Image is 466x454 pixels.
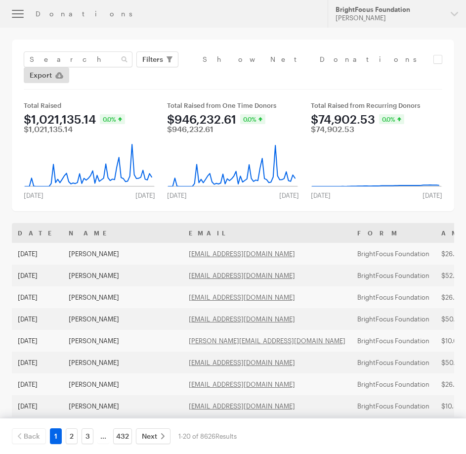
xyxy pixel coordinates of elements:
[66,428,78,444] a: 2
[351,373,435,395] td: BrightFocus Foundation
[24,51,132,67] input: Search Name & Email
[351,352,435,373] td: BrightFocus Foundation
[12,286,63,308] td: [DATE]
[12,223,63,243] th: Date
[63,265,183,286] td: [PERSON_NAME]
[351,417,435,439] td: BrightFocus Foundation
[12,243,63,265] td: [DATE]
[189,250,295,258] a: [EMAIL_ADDRESS][DOMAIN_NAME]
[63,223,183,243] th: Name
[63,417,183,439] td: [PERSON_NAME]
[24,101,155,109] div: Total Raised
[129,191,161,199] div: [DATE]
[417,191,448,199] div: [DATE]
[161,191,193,199] div: [DATE]
[63,243,183,265] td: [PERSON_NAME]
[63,352,183,373] td: [PERSON_NAME]
[100,114,125,124] div: 0.0%
[30,69,52,81] span: Export
[24,113,96,125] div: $1,021,135.14
[24,67,69,83] a: Export
[167,113,236,125] div: $946,232.61
[12,417,63,439] td: [DATE]
[336,5,443,14] div: BrightFocus Foundation
[18,191,49,199] div: [DATE]
[63,330,183,352] td: [PERSON_NAME]
[273,191,305,199] div: [DATE]
[311,113,375,125] div: $74,902.53
[351,286,435,308] td: BrightFocus Foundation
[12,308,63,330] td: [DATE]
[189,293,295,301] a: [EMAIL_ADDRESS][DOMAIN_NAME]
[63,373,183,395] td: [PERSON_NAME]
[12,330,63,352] td: [DATE]
[82,428,93,444] a: 3
[183,223,351,243] th: Email
[113,428,132,444] a: 432
[351,243,435,265] td: BrightFocus Foundation
[379,114,404,124] div: 0.0%
[12,373,63,395] td: [DATE]
[351,223,435,243] th: Form
[189,272,295,279] a: [EMAIL_ADDRESS][DOMAIN_NAME]
[12,395,63,417] td: [DATE]
[351,308,435,330] td: BrightFocus Foundation
[240,114,265,124] div: 0.0%
[142,53,163,65] span: Filters
[215,432,237,440] span: Results
[189,315,295,323] a: [EMAIL_ADDRESS][DOMAIN_NAME]
[189,402,295,410] a: [EMAIL_ADDRESS][DOMAIN_NAME]
[63,286,183,308] td: [PERSON_NAME]
[351,330,435,352] td: BrightFocus Foundation
[167,125,213,133] div: $946,232.61
[12,265,63,286] td: [DATE]
[189,359,295,366] a: [EMAIL_ADDRESS][DOMAIN_NAME]
[351,265,435,286] td: BrightFocus Foundation
[178,428,237,444] div: 1-20 of 8626
[311,101,442,109] div: Total Raised from Recurring Donors
[167,101,298,109] div: Total Raised from One Time Donors
[351,395,435,417] td: BrightFocus Foundation
[63,395,183,417] td: [PERSON_NAME]
[311,125,354,133] div: $74,902.53
[189,337,345,345] a: [PERSON_NAME][EMAIL_ADDRESS][DOMAIN_NAME]
[136,51,178,67] button: Filters
[24,125,73,133] div: $1,021,135.14
[12,352,63,373] td: [DATE]
[189,380,295,388] a: [EMAIL_ADDRESS][DOMAIN_NAME]
[336,14,443,22] div: [PERSON_NAME]
[136,428,170,444] a: Next
[63,308,183,330] td: [PERSON_NAME]
[305,191,337,199] div: [DATE]
[142,430,157,442] span: Next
